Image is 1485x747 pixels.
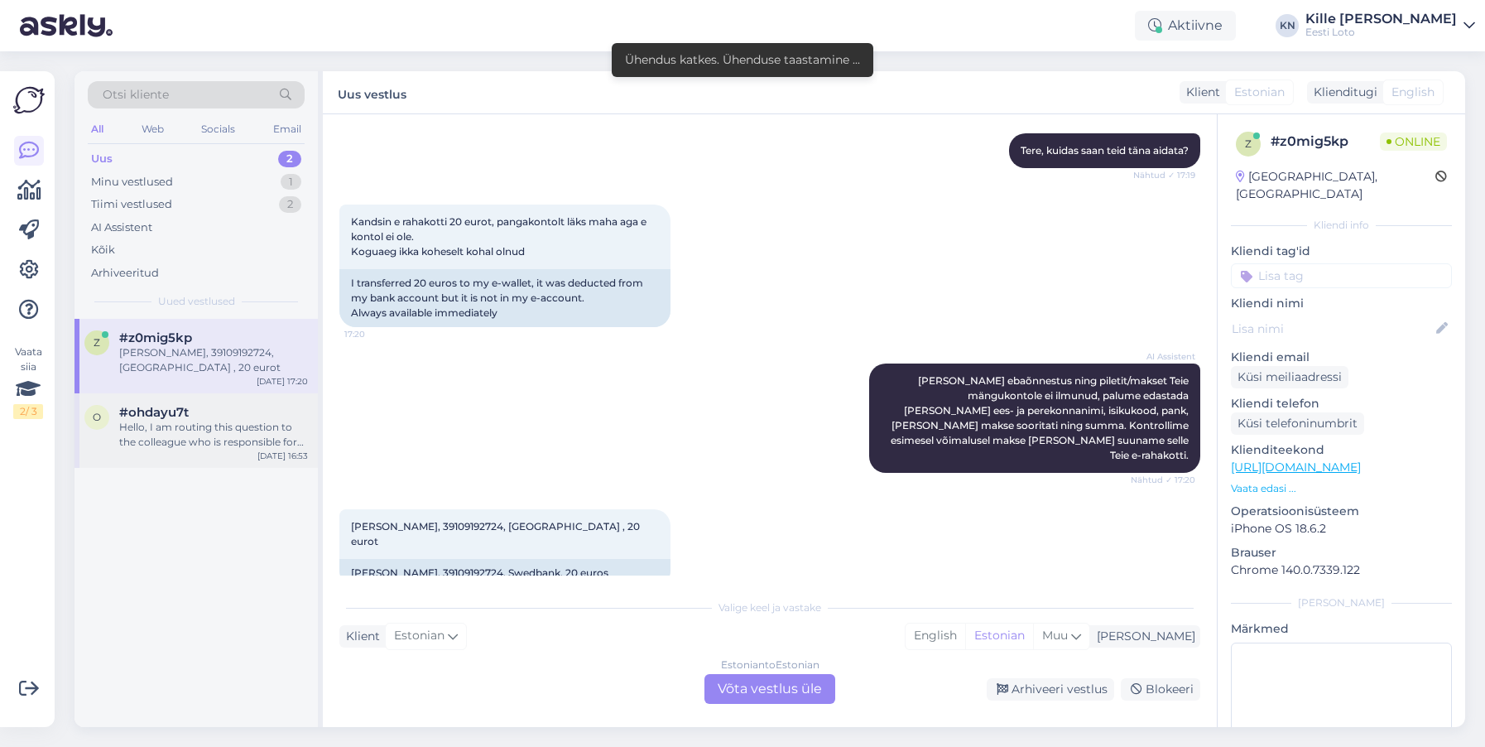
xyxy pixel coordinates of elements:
[270,118,305,140] div: Email
[257,450,308,462] div: [DATE] 16:53
[198,118,238,140] div: Socials
[1231,263,1452,288] input: Lisa tag
[339,559,670,587] div: [PERSON_NAME], 39109192724, Swedbank, 20 euros
[1231,503,1452,520] p: Operatsioonisüsteem
[1231,481,1452,496] p: Vaata edasi ...
[1131,474,1195,486] span: Nähtud ✓ 17:20
[891,374,1191,461] span: [PERSON_NAME] ebaõnnestus ning piletit/makset Teie mängukontole ei ilmunud, palume edastada [PERS...
[119,330,192,345] span: #z0mig5kp
[257,375,308,388] div: [DATE] 17:20
[1180,84,1220,101] div: Klient
[1231,366,1348,388] div: Küsi meiliaadressi
[158,294,235,309] span: Uued vestlused
[91,174,173,190] div: Minu vestlused
[103,86,169,104] span: Otsi kliente
[721,658,819,672] div: Estonian to Estonian
[1231,520,1452,537] p: iPhone OS 18.6.2
[278,151,301,167] div: 2
[1231,561,1452,579] p: Chrome 140.0.7339.122
[1231,395,1452,412] p: Kliendi telefon
[394,627,445,645] span: Estonian
[1307,84,1377,101] div: Klienditugi
[1271,132,1380,152] div: # z0mig5kp
[1276,14,1299,37] div: KN
[1121,678,1200,701] div: Blokeeri
[91,242,115,258] div: Kõik
[94,336,100,349] span: z
[88,118,107,140] div: All
[279,196,301,213] div: 2
[13,404,43,419] div: 2 / 3
[351,215,649,258] span: Kandsin e rahakotti 20 eurot, pangakontolt läks maha aga e kontol ei ole. Koguaeg ikka koheselt k...
[138,118,167,140] div: Web
[987,678,1114,701] div: Arhiveeri vestlus
[339,269,670,327] div: I transferred 20 euros to my e-wallet, it was deducted from my bank account but it is not in my e...
[1090,628,1195,645] div: [PERSON_NAME]
[1380,133,1447,151] span: Online
[1234,84,1285,101] span: Estonian
[704,674,835,704] div: Võta vestlus üle
[1231,349,1452,366] p: Kliendi email
[1231,295,1452,312] p: Kliendi nimi
[1305,12,1475,39] a: Kille [PERSON_NAME]Eesti Loto
[339,600,1200,615] div: Valige keel ja vastake
[91,219,152,236] div: AI Assistent
[351,520,642,547] span: [PERSON_NAME], 39109192724, [GEOGRAPHIC_DATA] , 20 eurot
[1021,144,1189,157] span: Tere, kuidas saan teid täna aidata?
[1231,243,1452,260] p: Kliendi tag'id
[1231,218,1452,233] div: Kliendi info
[13,84,45,116] img: Askly Logo
[1305,12,1457,26] div: Kille [PERSON_NAME]
[13,345,43,419] div: Vaata siia
[338,81,406,104] label: Uus vestlus
[119,405,189,420] span: #ohdayu7t
[1231,412,1364,435] div: Küsi telefoninumbrit
[965,624,1033,648] div: Estonian
[1305,26,1457,39] div: Eesti Loto
[281,174,301,190] div: 1
[91,151,113,167] div: Uus
[1042,628,1068,643] span: Muu
[344,328,406,340] span: 17:20
[119,420,308,450] div: Hello, I am routing this question to the colleague who is responsible for this topic. The reply m...
[1236,168,1435,203] div: [GEOGRAPHIC_DATA], [GEOGRAPHIC_DATA]
[1231,460,1361,475] a: [URL][DOMAIN_NAME]
[93,411,101,423] span: o
[1232,320,1433,338] input: Lisa nimi
[1135,11,1236,41] div: Aktiivne
[906,624,965,648] div: English
[1391,84,1435,101] span: English
[1231,595,1452,610] div: [PERSON_NAME]
[1133,350,1195,363] span: AI Assistent
[625,51,860,69] div: Ühendus katkes. Ühenduse taastamine ...
[91,196,172,213] div: Tiimi vestlused
[1133,169,1195,181] span: Nähtud ✓ 17:19
[119,345,308,375] div: [PERSON_NAME], 39109192724, [GEOGRAPHIC_DATA] , 20 eurot
[339,628,380,645] div: Klient
[1245,137,1252,150] span: z
[91,265,159,282] div: Arhiveeritud
[1231,544,1452,561] p: Brauser
[1231,441,1452,459] p: Klienditeekond
[1231,620,1452,638] p: Märkmed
